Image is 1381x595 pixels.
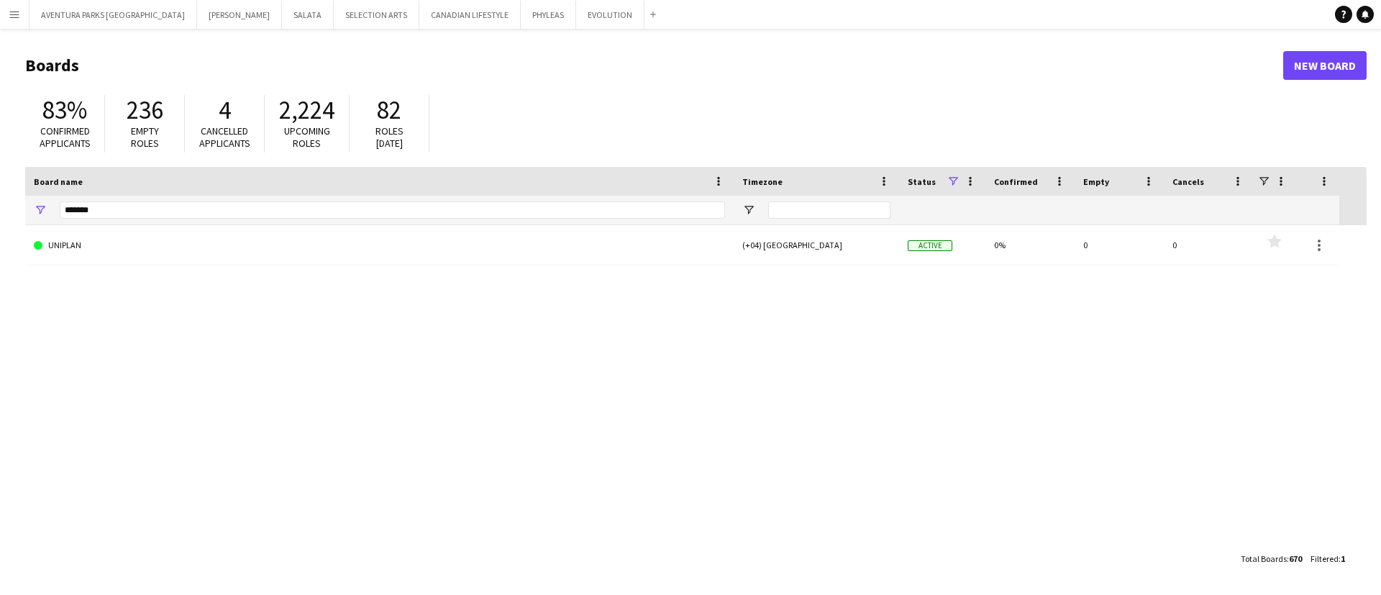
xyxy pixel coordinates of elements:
span: 2,224 [279,94,334,126]
span: 670 [1289,553,1302,564]
span: Upcoming roles [284,124,330,150]
span: Confirmed applicants [40,124,91,150]
div: 0 [1075,225,1164,265]
span: Total Boards [1241,553,1287,564]
input: Timezone Filter Input [768,201,890,219]
span: Confirmed [994,176,1038,187]
span: Empty roles [131,124,159,150]
div: 0% [985,225,1075,265]
button: CANADIAN LIFESTYLE [419,1,521,29]
span: Active [908,240,952,251]
span: Filtered [1311,553,1339,564]
span: Roles [DATE] [375,124,404,150]
span: 83% [42,94,87,126]
button: SALATA [282,1,334,29]
a: New Board [1283,51,1367,80]
div: : [1241,545,1302,573]
button: EVOLUTION [576,1,644,29]
span: Board name [34,176,83,187]
button: Open Filter Menu [34,204,47,217]
span: 4 [219,94,231,126]
span: 82 [377,94,401,126]
span: Status [908,176,936,187]
span: Cancelled applicants [199,124,250,150]
h1: Boards [25,55,1283,76]
a: UNIPLAN [34,225,725,265]
button: PHYLEAS [521,1,576,29]
div: 0 [1164,225,1253,265]
button: [PERSON_NAME] [197,1,282,29]
span: Cancels [1172,176,1204,187]
div: : [1311,545,1345,573]
input: Board name Filter Input [60,201,725,219]
button: AVENTURA PARKS [GEOGRAPHIC_DATA] [29,1,197,29]
div: (+04) [GEOGRAPHIC_DATA] [734,225,899,265]
span: 236 [127,94,163,126]
span: Timezone [742,176,783,187]
button: SELECTION ARTS [334,1,419,29]
span: Empty [1083,176,1109,187]
button: Open Filter Menu [742,204,755,217]
span: 1 [1341,553,1345,564]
